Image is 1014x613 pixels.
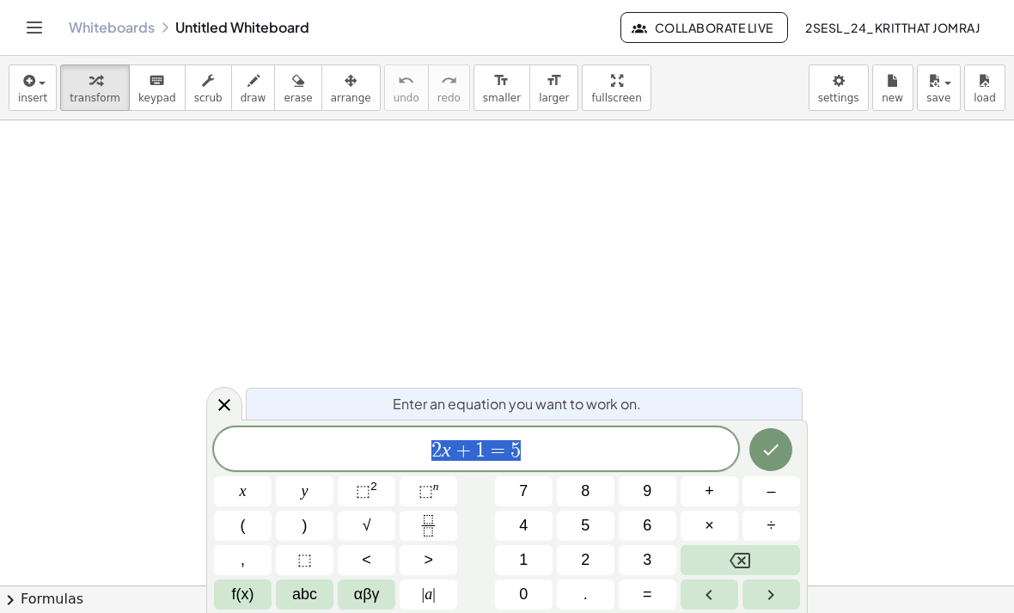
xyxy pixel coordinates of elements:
[418,482,433,500] span: ⬚
[486,440,510,461] span: =
[495,579,553,610] button: 0
[185,64,232,111] button: scrub
[338,476,395,506] button: Squared
[529,64,578,111] button: format_sizelarger
[400,579,457,610] button: Absolute value
[384,64,429,111] button: undoundo
[620,12,787,43] button: Collaborate Live
[473,64,530,111] button: format_sizesmaller
[149,70,165,91] i: keyboard
[284,92,312,104] span: erase
[619,476,676,506] button: 9
[214,579,272,610] button: Functions
[276,545,333,575] button: Placeholder
[882,92,903,104] span: new
[519,514,528,537] span: 4
[483,92,521,104] span: smaller
[338,545,395,575] button: Less than
[398,70,414,91] i: undo
[519,480,528,503] span: 7
[591,92,641,104] span: fullscreen
[681,579,738,610] button: Left arrow
[451,440,476,461] span: +
[742,476,800,506] button: Minus
[705,514,714,537] span: ×
[619,511,676,541] button: 6
[321,64,381,111] button: arrange
[557,476,614,506] button: 8
[583,583,588,606] span: .
[241,92,266,104] span: draw
[495,545,553,575] button: 1
[433,480,439,493] sup: n
[619,545,676,575] button: 3
[363,514,371,537] span: √
[431,440,442,461] span: 2
[557,511,614,541] button: 5
[354,583,380,606] span: αβγ
[619,579,676,610] button: Equals
[809,64,869,111] button: settings
[9,64,57,111] button: insert
[742,579,800,610] button: Right arrow
[240,480,247,503] span: x
[214,476,272,506] button: x
[510,440,521,461] span: 5
[241,549,245,572] span: ,
[21,14,48,41] button: Toggle navigation
[214,545,272,575] button: ,
[370,480,377,493] sup: 2
[424,549,433,572] span: >
[432,585,436,603] span: |
[643,480,651,503] span: 9
[705,480,714,503] span: +
[581,480,589,503] span: 8
[292,583,317,606] span: abc
[422,585,425,603] span: |
[231,64,276,111] button: draw
[437,92,461,104] span: redo
[69,19,155,36] a: Whiteboards
[539,92,569,104] span: larger
[400,511,457,541] button: Fraction
[495,511,553,541] button: 4
[974,92,996,104] span: load
[643,549,651,572] span: 3
[400,476,457,506] button: Superscript
[394,92,419,104] span: undo
[681,545,800,575] button: Backspace
[194,92,223,104] span: scrub
[297,549,312,572] span: ⬚
[362,549,371,572] span: <
[70,92,120,104] span: transform
[635,20,773,35] span: Collaborate Live
[422,583,436,606] span: a
[393,394,641,414] span: Enter an equation you want to work on.
[926,92,950,104] span: save
[276,579,333,610] button: Alphabet
[338,511,395,541] button: Square root
[428,64,470,111] button: redoredo
[129,64,186,111] button: keyboardkeypad
[495,476,553,506] button: 7
[356,482,370,500] span: ⬚
[475,440,486,461] span: 1
[791,12,993,43] button: 2SESL_24_Kritthat Jomraj
[138,92,176,104] span: keypad
[872,64,913,111] button: new
[232,583,254,606] span: f(x)
[581,514,589,537] span: 5
[818,92,859,104] span: settings
[546,70,562,91] i: format_size
[276,476,333,506] button: y
[493,70,510,91] i: format_size
[557,579,614,610] button: .
[643,583,652,606] span: =
[241,514,246,537] span: (
[557,545,614,575] button: 2
[519,583,528,606] span: 0
[749,428,792,471] button: Done
[442,438,451,461] var: x
[331,92,371,104] span: arrange
[581,549,589,572] span: 2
